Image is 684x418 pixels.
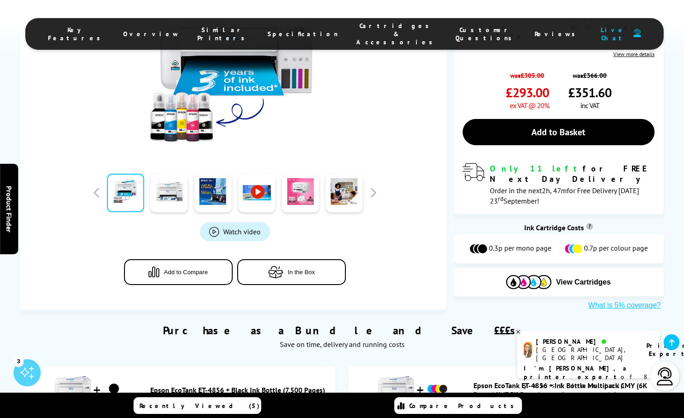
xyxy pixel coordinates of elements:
span: inc VAT [580,101,599,110]
span: Overview [123,30,179,38]
img: Epson EcoTank ET-4856 + Ink Bottle Multipack CMY (6K Pages) K (7.5K Pages) [426,378,449,400]
span: Only 11 left [490,163,583,174]
img: Cartridges [506,275,551,289]
img: amy-livechat.png [524,342,532,358]
a: Compare Products [394,397,522,414]
sup: rd [498,195,503,203]
span: Watch video [223,227,261,236]
a: Epson EcoTank ET-4856 + Black Ink Bottle (7,500 Pages) [150,385,331,394]
button: View Cartridges [460,275,657,290]
span: Compare Products [409,402,519,410]
strike: £305.00 [521,71,544,80]
span: View Cartridges [556,278,611,286]
span: 0.7p per colour page [584,243,648,254]
span: £293.00 [506,84,549,101]
div: 3 [14,356,24,366]
p: of 8 years! I can help you choose the right product [524,364,653,407]
div: [PERSON_NAME] [536,337,635,346]
button: Add to Compare [124,259,233,285]
span: Customer Questions [455,26,517,42]
button: What is 5% coverage? [586,301,664,310]
a: Epson EcoTank ET-4856 + Ink Bottle Multipack CMY (6K Pages) K (7.5K Pages) [474,381,655,399]
span: Add to Compare [164,269,208,275]
span: 2h, 47m [542,186,567,195]
div: modal_delivery [463,163,655,205]
span: Similar Printers [197,26,249,42]
button: In the Box [237,259,346,285]
a: Recently Viewed (5) [134,397,261,414]
div: Ink Cartridge Costs [454,223,664,232]
span: Key Features [48,26,105,42]
span: In the Box [288,269,315,275]
img: Epson EcoTank ET-4856 + Black Ink Bottle (7,500 Pages) [55,371,91,407]
span: Recently Viewed (5) [139,402,260,410]
span: 0.3p per mono page [489,243,551,254]
span: Order in the next for Free Delivery [DATE] 23 September! [490,186,639,205]
img: Epson EcoTank ET-4856 + Ink Bottle Multipack CMY (6K Pages) K (7.5K Pages) [378,371,414,407]
div: Save on time, delivery and running costs [32,340,652,349]
b: I'm [PERSON_NAME], a printer expert [524,364,629,381]
sup: Cost per page [586,223,593,230]
div: [GEOGRAPHIC_DATA], [GEOGRAPHIC_DATA] [536,346,635,362]
a: Product_All_Videos [200,222,270,241]
a: Add to Basket [463,119,655,145]
span: Live Chat [598,26,629,42]
span: Reviews [535,30,580,38]
span: was [568,66,612,80]
img: user-headset-duotone.svg [633,29,641,38]
span: Specification [268,30,338,38]
img: Epson EcoTank ET-4856 + Black Ink Bottle (7,500 Pages) [103,378,125,400]
span: ex VAT @ 20% [510,101,549,110]
span: was [506,66,549,80]
div: Purchase as a Bundle and Save £££s [20,310,663,353]
img: user-headset-light.svg [656,367,674,385]
span: £351.60 [568,84,612,101]
span: Product Finder [5,186,14,233]
div: for FREE Next Day Delivery [490,163,655,184]
span: Cartridges & Accessories [356,22,437,46]
strike: £366.00 [583,71,607,80]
